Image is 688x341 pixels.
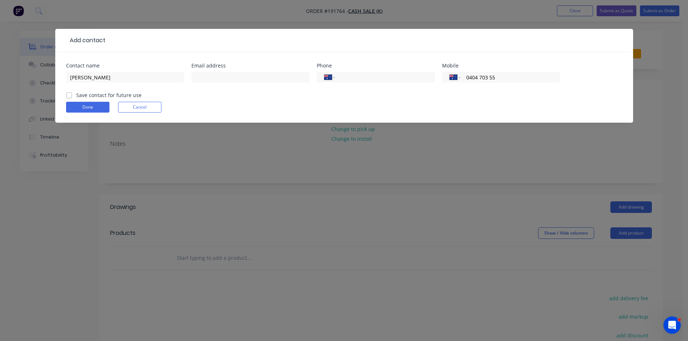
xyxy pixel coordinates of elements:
div: Phone [317,63,435,68]
div: Contact name [66,63,184,68]
div: Add contact [66,36,105,45]
iframe: Intercom live chat [663,316,681,334]
button: Done [66,102,109,113]
label: Save contact for future use [76,91,142,99]
button: Cancel [118,102,161,113]
div: Email address [191,63,310,68]
div: Mobile [442,63,560,68]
